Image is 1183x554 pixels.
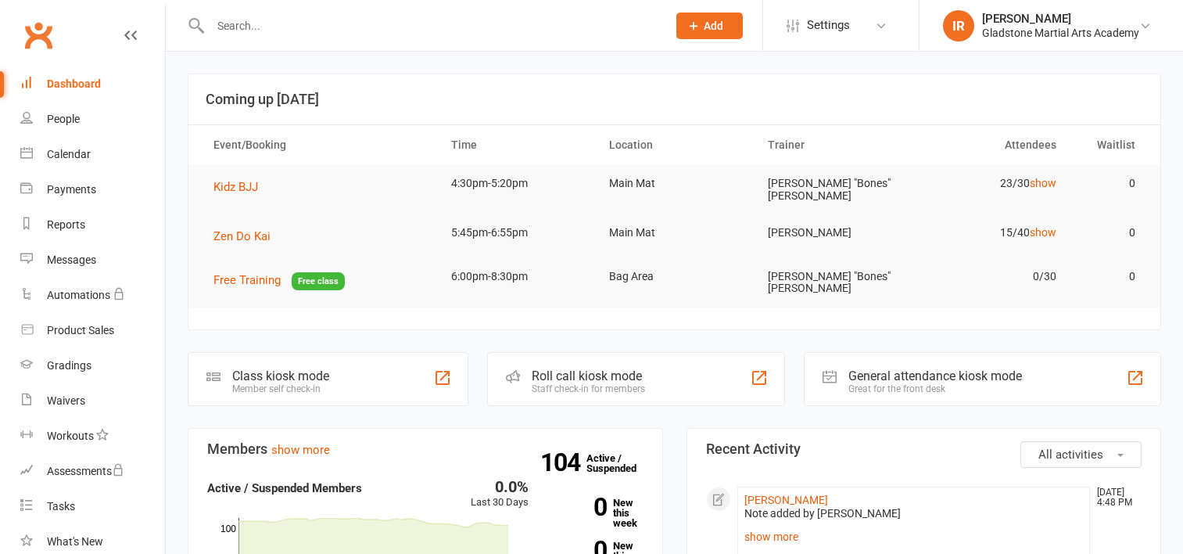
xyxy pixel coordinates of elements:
input: Search... [206,15,656,37]
span: All activities [1038,448,1103,462]
th: Attendees [912,125,1070,165]
strong: 104 [540,451,586,474]
time: [DATE] 4:48 PM [1089,487,1141,508]
div: People [47,113,80,125]
td: Main Mat [595,165,754,202]
td: 6:00pm-8:30pm [437,258,596,295]
a: Waivers [20,383,165,419]
a: show more [271,443,330,457]
div: Product Sales [47,324,114,336]
div: Payments [47,183,96,196]
th: Time [437,125,596,165]
td: [PERSON_NAME] "Bones" [PERSON_NAME] [754,258,912,308]
th: Event/Booking [199,125,437,165]
div: Tasks [47,500,75,513]
th: Location [595,125,754,165]
h3: Recent Activity [706,441,1142,457]
div: Waivers [47,394,85,407]
div: Calendar [47,148,91,160]
button: All activities [1020,441,1142,468]
a: Payments [20,172,165,207]
div: Reports [47,218,85,231]
a: Automations [20,278,165,313]
iframe: Intercom live chat [16,501,53,538]
td: Main Mat [595,214,754,251]
div: Dashboard [47,77,101,90]
td: [PERSON_NAME] "Bones" [PERSON_NAME] [754,165,912,214]
button: Zen Do Kai [213,227,281,246]
a: 0New this week [552,498,643,528]
span: Add [704,20,723,32]
span: Zen Do Kai [213,229,271,243]
strong: Active / Suspended Members [207,481,362,495]
a: Workouts [20,419,165,454]
a: show [1030,226,1056,239]
div: Gradings [47,359,91,372]
a: show more [744,526,1084,548]
td: 0/30 [912,258,1070,295]
th: Waitlist [1070,125,1149,165]
a: [PERSON_NAME] [744,494,828,506]
div: 0.0% [471,479,529,495]
a: Reports [20,207,165,243]
div: [PERSON_NAME] [982,12,1139,26]
td: 4:30pm-5:20pm [437,165,596,202]
h3: Coming up [DATE] [206,92,1143,107]
a: Gradings [20,348,165,383]
div: Automations [47,289,110,301]
a: Assessments [20,454,165,489]
td: 0 [1070,258,1149,295]
a: show [1030,177,1056,189]
div: Workouts [47,430,94,442]
span: Settings [807,8,850,43]
div: Messages [47,254,96,266]
a: Calendar [20,137,165,172]
h3: Members [207,441,643,457]
button: Kidz BJJ [213,178,269,196]
div: Assessments [47,465,124,477]
div: Great for the front desk [848,383,1022,394]
span: Free class [292,272,345,290]
div: Last 30 Days [471,479,529,511]
td: 23/30 [912,165,1070,202]
div: Staff check-in for members [532,383,645,394]
td: [PERSON_NAME] [754,214,912,251]
span: Free Training [213,273,281,287]
div: IR [943,10,974,41]
td: 5:45pm-6:55pm [437,214,596,251]
a: Dashboard [20,67,165,102]
div: Member self check-in [232,383,329,394]
div: Gladstone Martial Arts Academy [982,26,1139,40]
a: Product Sales [20,313,165,348]
td: 0 [1070,214,1149,251]
span: Kidz BJJ [213,180,258,194]
td: Bag Area [595,258,754,295]
a: People [20,102,165,137]
strong: 0 [552,495,607,519]
th: Trainer [754,125,912,165]
div: What's New [47,535,103,548]
div: Class kiosk mode [232,369,329,383]
div: General attendance kiosk mode [848,369,1022,383]
td: 0 [1070,165,1149,202]
a: Clubworx [19,16,58,55]
a: Tasks [20,489,165,524]
button: Free TrainingFree class [213,271,345,290]
a: Messages [20,243,165,278]
td: 15/40 [912,214,1070,251]
div: Note added by [PERSON_NAME] [744,507,1084,520]
div: Roll call kiosk mode [532,369,645,383]
a: 104Active / Suspended [586,441,655,485]
button: Add [676,13,743,39]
